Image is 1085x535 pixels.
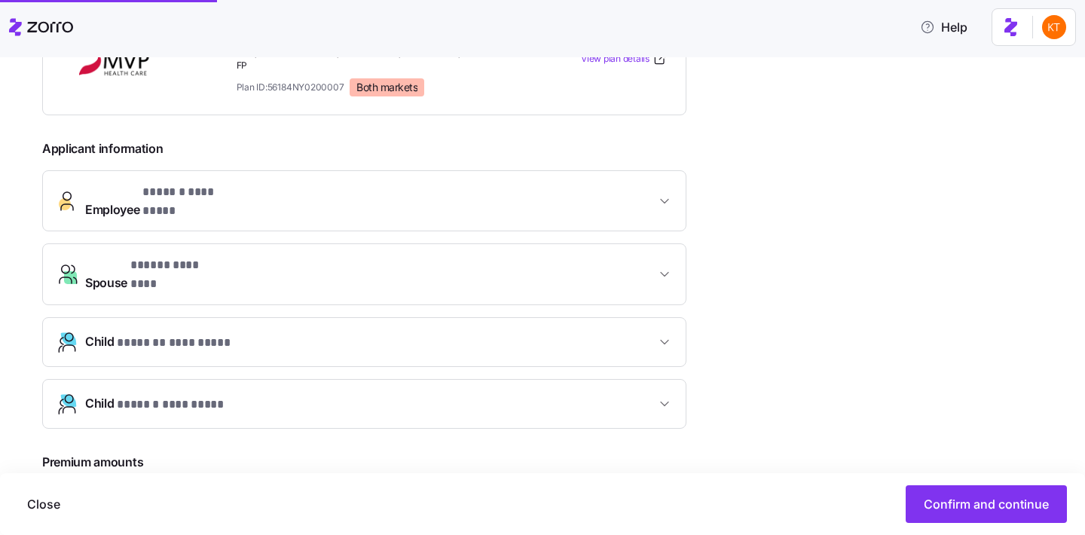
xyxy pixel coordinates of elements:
span: Child [85,332,241,353]
span: Help [920,18,967,36]
span: Both markets [356,81,417,94]
img: aad2ddc74cf02b1998d54877cdc71599 [1042,15,1066,39]
button: Confirm and continue [906,485,1067,523]
span: Close [27,495,60,513]
span: Employee [85,183,249,219]
span: Confirm and continue [924,495,1049,513]
span: Child [85,394,230,414]
span: View plan details [581,52,649,66]
span: Premium amounts [42,453,557,472]
button: Help [908,12,980,42]
button: Close [15,485,72,523]
span: Spouse [85,256,225,292]
a: View plan details [581,51,668,66]
span: Verify or update the premium amount based on what the carrier is reflecting [42,472,456,491]
span: Applicant information [42,139,686,158]
img: MVP Health Plans [61,41,170,76]
span: Plan ID: 56184NY0200007 [237,81,344,93]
